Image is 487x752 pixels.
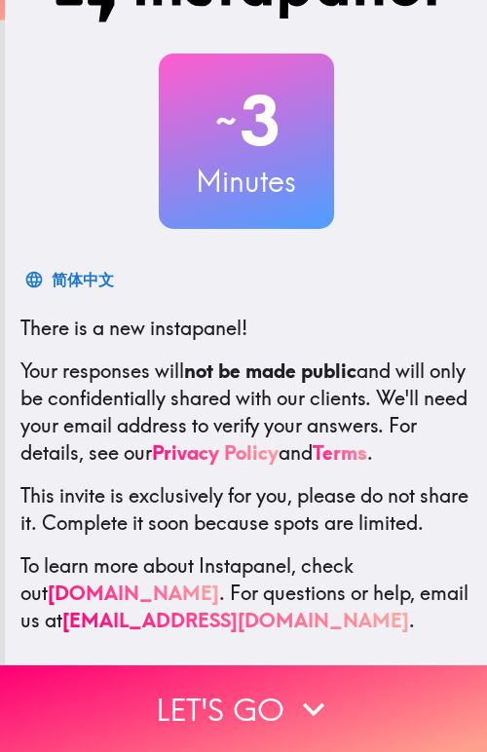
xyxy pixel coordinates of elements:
[159,161,334,202] h3: Minutes
[313,440,367,465] a: Terms
[52,266,114,293] div: 简体中文
[152,440,279,465] a: Privacy Policy
[20,552,471,634] p: To learn more about Instapanel, check out . For questions or help, email us at .
[212,92,240,150] span: ~
[20,357,471,467] p: Your responses will and will only be confidentially shared with our clients. We'll need your emai...
[20,316,247,340] span: There is a new instapanel!
[159,81,334,161] h2: 3
[48,581,219,605] a: [DOMAIN_NAME]
[20,260,122,299] button: 简体中文
[20,482,471,537] p: This invite is exclusively for you, please do not share it. Complete it soon because spots are li...
[184,358,356,383] b: not be made public
[62,608,409,632] a: [EMAIL_ADDRESS][DOMAIN_NAME]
